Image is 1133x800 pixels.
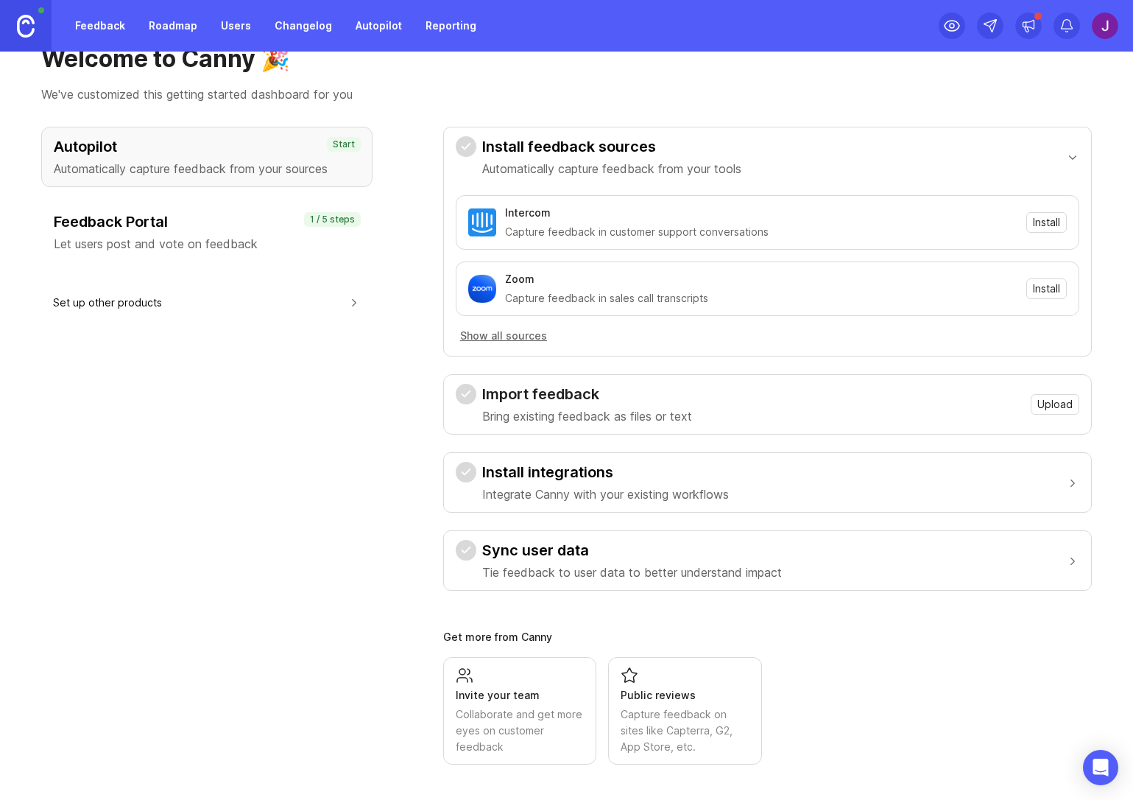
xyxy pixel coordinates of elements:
button: Sync user dataTie feedback to user data to better understand impact [456,531,1079,590]
div: Capture feedback on sites like Capterra, G2, App Store, etc. [621,706,749,755]
img: Canny Home [17,15,35,38]
a: Users [212,13,260,39]
div: Capture feedback in customer support conversations [505,224,1017,240]
span: Install [1033,215,1060,230]
img: Zoom [468,275,496,303]
span: Upload [1037,397,1073,412]
h3: Install integrations [482,462,729,483]
p: Tie feedback to user data to better understand impact [482,564,782,581]
a: Roadmap [140,13,206,39]
a: Show all sources [456,328,1079,344]
img: Jenessa White [1092,13,1118,39]
div: Capture feedback in sales call transcripts [505,290,1017,306]
p: Bring existing feedback as files or text [482,407,692,425]
h3: Import feedback [482,384,692,404]
div: Public reviews [621,687,749,703]
div: Invite your team [456,687,584,703]
p: 1 / 5 steps [310,214,355,225]
button: Set up other products [53,286,361,319]
div: Get more from Canny [443,632,1092,642]
h3: Install feedback sources [482,136,741,157]
h3: Feedback Portal [54,211,360,232]
p: Integrate Canny with your existing workflows [482,485,729,503]
div: Open Intercom Messenger [1083,750,1118,785]
a: Changelog [266,13,341,39]
a: Invite your teamCollaborate and get more eyes on customer feedback [443,657,596,765]
div: Intercom [505,205,551,221]
a: Reporting [417,13,485,39]
p: We've customized this getting started dashboard for you [41,85,1092,103]
img: Intercom [468,208,496,236]
button: Show all sources [456,328,551,344]
a: Autopilot [347,13,411,39]
button: Install [1026,278,1067,299]
a: Public reviewsCapture feedback on sites like Capterra, G2, App Store, etc. [608,657,761,765]
button: Install integrationsIntegrate Canny with your existing workflows [456,453,1079,512]
div: Collaborate and get more eyes on customer feedback [456,706,584,755]
button: Feedback PortalLet users post and vote on feedback1 / 5 steps [41,202,373,262]
button: Install feedback sourcesAutomatically capture feedback from your tools [456,127,1079,186]
button: AutopilotAutomatically capture feedback from your sourcesStart [41,127,373,187]
h3: Sync user data [482,540,782,561]
h3: Autopilot [54,136,360,157]
p: Automatically capture feedback from your tools [482,160,741,178]
p: Start [333,138,355,150]
p: Automatically capture feedback from your sources [54,160,360,178]
p: Let users post and vote on feedback [54,235,360,253]
button: Upload [1031,394,1079,415]
div: Install feedback sourcesAutomatically capture feedback from your tools [456,186,1079,356]
span: Install [1033,281,1060,296]
div: Zoom [505,271,534,287]
a: Feedback [66,13,134,39]
h1: Welcome to Canny 🎉 [41,44,1092,74]
button: Install [1026,212,1067,233]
